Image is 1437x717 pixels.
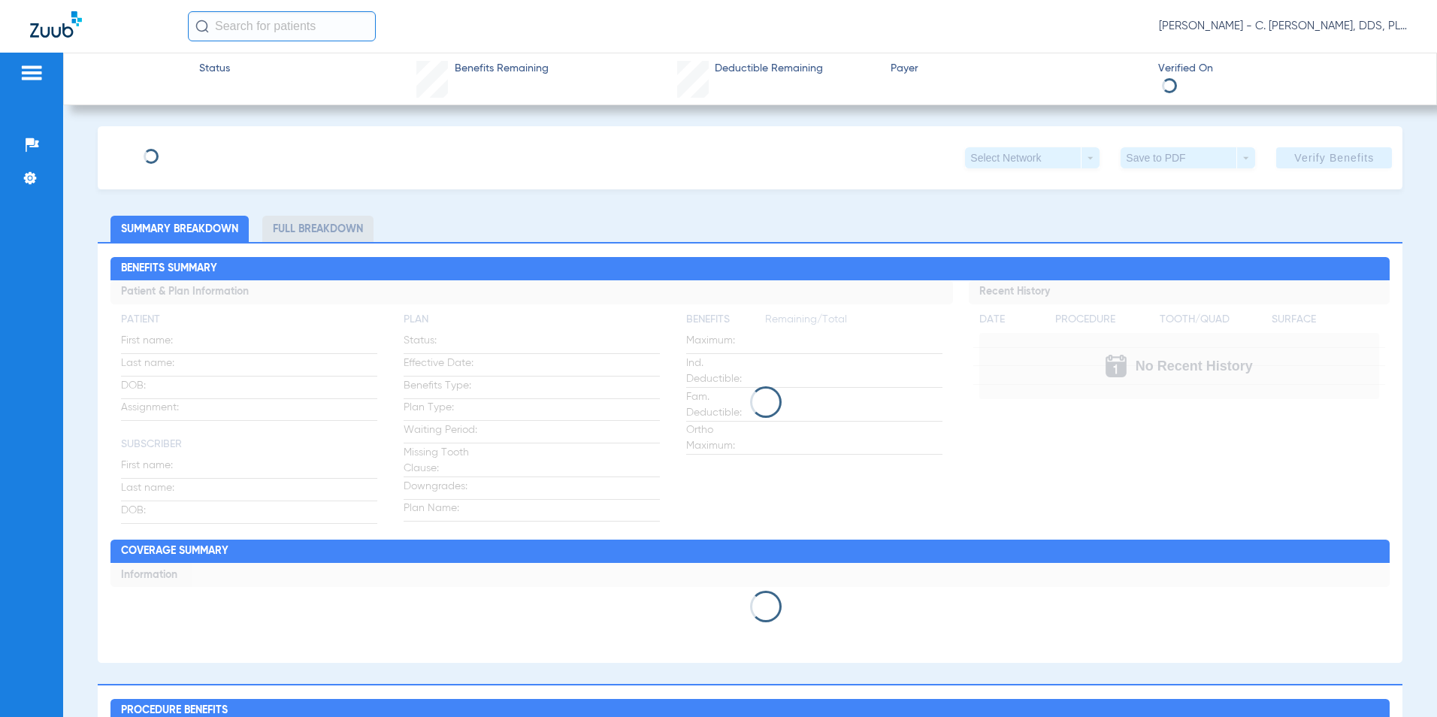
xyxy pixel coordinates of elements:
span: Benefits Remaining [455,61,549,77]
span: Payer [891,61,1145,77]
img: hamburger-icon [20,64,44,82]
input: Search for patients [188,11,376,41]
img: Zuub Logo [30,11,82,38]
li: Full Breakdown [262,216,374,242]
span: Deductible Remaining [715,61,823,77]
span: Status [199,61,230,77]
img: Search Icon [195,20,209,33]
li: Summary Breakdown [110,216,249,242]
h2: Benefits Summary [110,257,1390,281]
h2: Coverage Summary [110,540,1390,564]
span: [PERSON_NAME] - C. [PERSON_NAME], DDS, PLLC dba [PERSON_NAME] Dentistry [1159,19,1407,34]
span: Verified On [1158,61,1413,77]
